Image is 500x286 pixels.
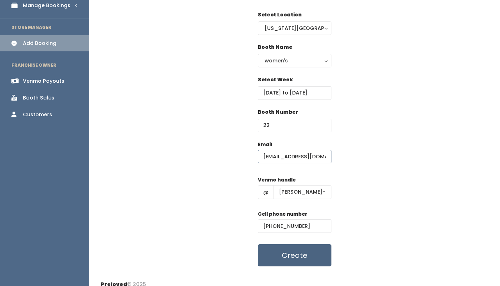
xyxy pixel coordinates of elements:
[258,86,331,100] input: Select week
[258,21,331,35] button: [US_STATE][GEOGRAPHIC_DATA]
[23,40,56,47] div: Add Booking
[258,44,292,51] label: Booth Name
[23,94,54,102] div: Booth Sales
[265,57,325,65] div: women's
[258,244,331,266] button: Create
[258,76,293,83] label: Select Week
[258,141,272,148] label: Email
[23,2,70,9] div: Manage Bookings
[258,108,298,116] label: Booth Number
[258,211,307,218] label: Cell phone number
[258,185,274,199] span: @
[258,150,331,163] input: @ .
[258,54,331,67] button: women's
[258,219,331,233] input: (___) ___-____
[23,111,52,118] div: Customers
[265,24,325,32] div: [US_STATE][GEOGRAPHIC_DATA]
[258,11,302,19] label: Select Location
[23,77,64,85] div: Venmo Payouts
[258,177,296,184] label: Venmo handle
[258,119,331,132] input: Booth Number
